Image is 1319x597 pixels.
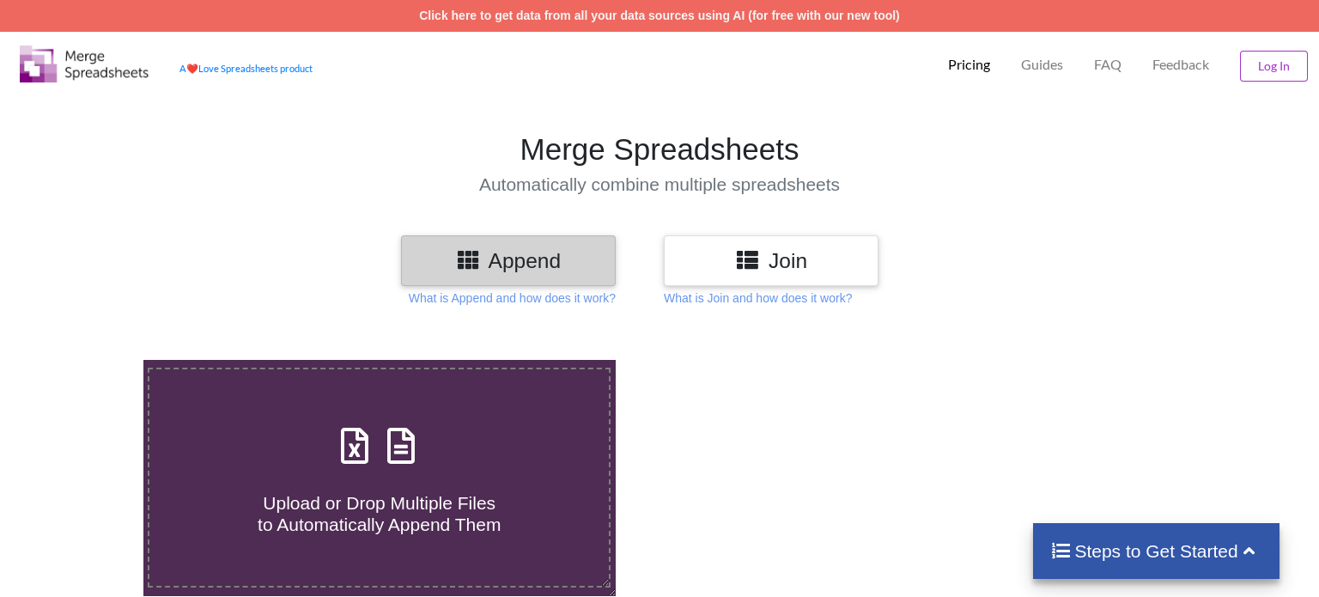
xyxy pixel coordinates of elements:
p: What is Join and how does it work? [664,289,852,307]
img: Logo.png [20,46,149,82]
a: Click here to get data from all your data sources using AI (for free with our new tool) [419,9,900,22]
span: heart [186,63,198,74]
p: What is Append and how does it work? [409,289,616,307]
h4: Steps to Get Started [1050,540,1262,562]
p: Guides [1021,56,1063,74]
a: AheartLove Spreadsheets product [179,63,313,74]
span: Upload or Drop Multiple Files to Automatically Append Them [258,493,501,534]
p: Pricing [948,56,990,74]
p: FAQ [1094,56,1121,74]
h3: Join [677,248,866,273]
span: Feedback [1152,58,1209,71]
button: Log In [1240,51,1308,82]
h3: Append [414,248,603,273]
